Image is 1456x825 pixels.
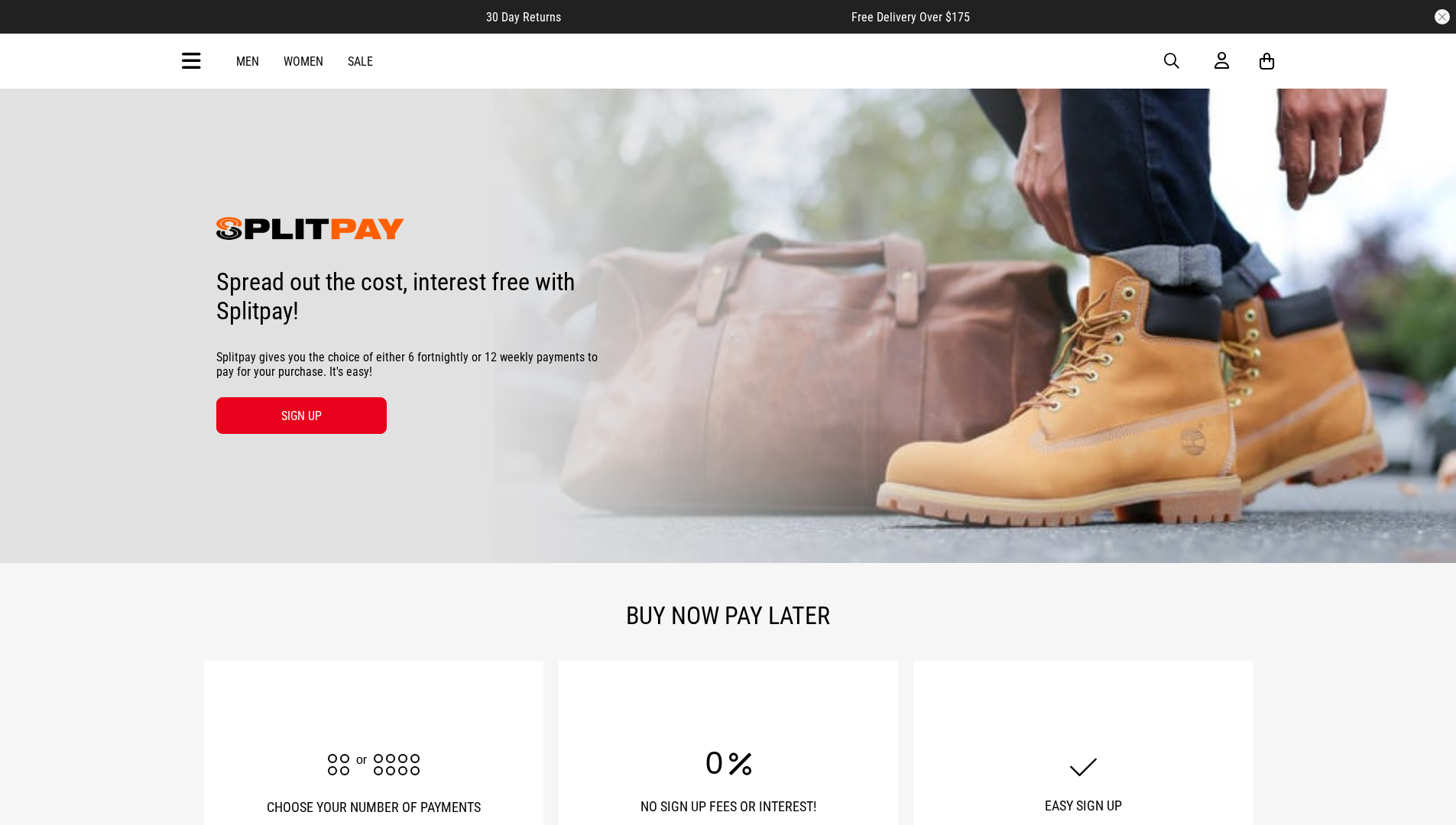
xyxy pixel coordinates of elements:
[486,10,561,24] span: 30 Day Returns
[284,54,323,69] a: Women
[216,350,598,379] span: Splitpay gives you the choice of either 6 fortnightly or 12 weekly payments to pay for your purch...
[235,798,513,817] h3: CHOOSE YOUR NUMBER OF PAYMENTS
[328,752,420,775] img: multi.svg
[178,601,1279,630] h2: BUY NOW PAY LATER
[679,50,780,73] img: Redrat logo
[216,397,387,434] a: SIGN UP
[592,9,821,24] iframe: Customer reviews powered by Trustpilot
[944,797,1222,815] h3: EASY SIGN UP
[589,798,867,814] h3: NO SIGN UP FEES OR INTEREST!
[216,267,598,325] h3: Spread out the cost, interest free with Splitpay!
[705,742,751,781] img: zero.svg
[236,54,259,69] a: Men
[348,54,373,69] a: Sale
[851,10,970,24] span: Free Delivery Over $175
